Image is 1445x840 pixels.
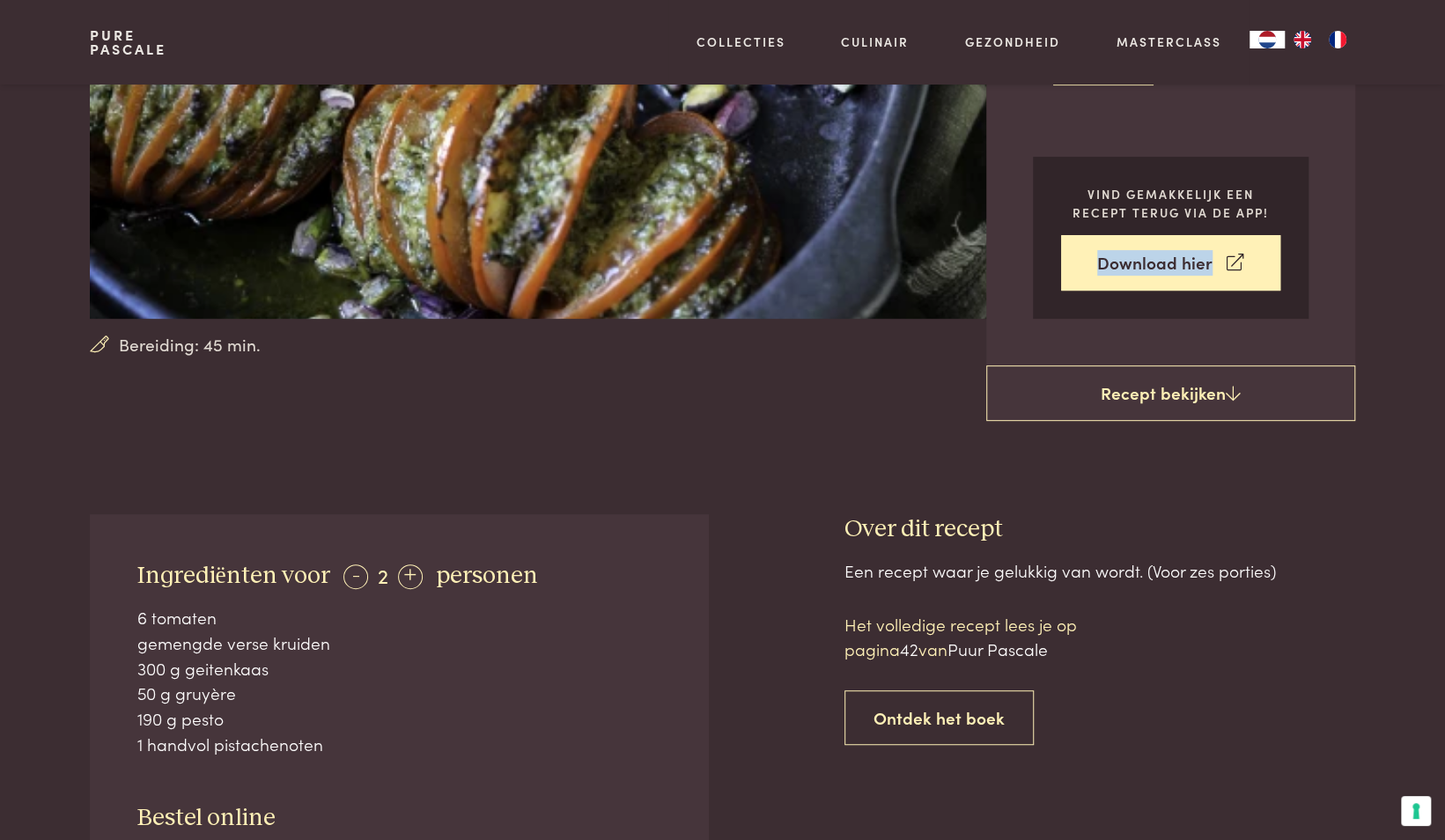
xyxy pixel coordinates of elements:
a: Collecties [697,33,785,51]
div: - [343,564,368,589]
a: FR [1320,31,1355,48]
div: 6 tomaten [137,605,662,630]
ul: Language list [1285,31,1355,48]
p: Het volledige recept lees je op pagina van [844,612,1144,662]
p: Vind gemakkelijk een recept terug via de app! [1061,185,1280,221]
a: PurePascale [90,28,166,56]
span: 42 [900,637,918,660]
button: Uw voorkeuren voor toestemming voor trackingtechnologieën [1401,796,1431,826]
h3: Over dit recept [844,514,1355,545]
div: gemengde verse kruiden [137,630,662,656]
h3: Bestel online [137,803,662,834]
a: Masterclass [1117,33,1221,51]
span: Ingrediënten voor [137,564,330,588]
div: Language [1250,31,1285,48]
a: Gezondheid [965,33,1060,51]
a: Recept bekijken [986,365,1355,422]
span: personen [436,564,538,588]
div: 50 g gruyère [137,681,662,706]
div: 300 g geitenkaas [137,656,662,682]
div: Een recept waar je gelukkig van wordt. (Voor zes porties) [844,558,1355,584]
div: + [398,564,423,589]
span: Puur Pascale [947,637,1048,660]
div: 190 g pesto [137,706,662,732]
aside: Language selected: Nederlands [1250,31,1355,48]
div: 1 handvol pistachenoten [137,732,662,757]
a: Download hier [1061,235,1280,291]
span: 2 [378,560,388,589]
span: Bereiding: 45 min. [119,332,261,357]
a: Ontdek het boek [844,690,1034,746]
a: Culinair [841,33,909,51]
a: EN [1285,31,1320,48]
a: NL [1250,31,1285,48]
